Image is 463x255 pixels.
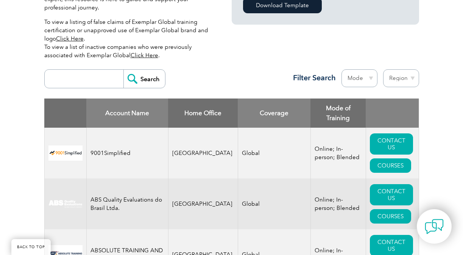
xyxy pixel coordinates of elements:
[86,128,168,178] td: 9001Simplified
[310,99,366,128] th: Mode of Training: activate to sort column ascending
[168,128,238,178] td: [GEOGRAPHIC_DATA]
[370,184,413,205] a: CONTACT US
[131,52,158,59] a: Click Here
[11,239,51,255] a: BACK TO TOP
[370,133,413,155] a: CONTACT US
[310,128,366,178] td: Online; In-person; Blended
[310,178,366,229] td: Online; In-person; Blended
[86,99,168,128] th: Account Name: activate to sort column descending
[238,99,310,128] th: Coverage: activate to sort column ascending
[168,99,238,128] th: Home Office: activate to sort column ascending
[425,217,444,236] img: contact-chat.png
[86,178,168,229] td: ABS Quality Evaluations do Brasil Ltda.
[56,35,84,42] a: Click Here
[370,158,411,173] a: COURSES
[238,128,310,178] td: Global
[238,178,310,229] td: Global
[288,73,336,83] h3: Filter Search
[123,70,165,88] input: Search
[168,178,238,229] td: [GEOGRAPHIC_DATA]
[366,99,419,128] th: : activate to sort column ascending
[44,18,213,59] p: To view a listing of false claims of Exemplar Global training certification or unapproved use of ...
[48,200,83,208] img: c92924ac-d9bc-ea11-a814-000d3a79823d-logo.jpg
[48,145,83,161] img: 37c9c059-616f-eb11-a812-002248153038-logo.png
[370,209,411,224] a: COURSES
